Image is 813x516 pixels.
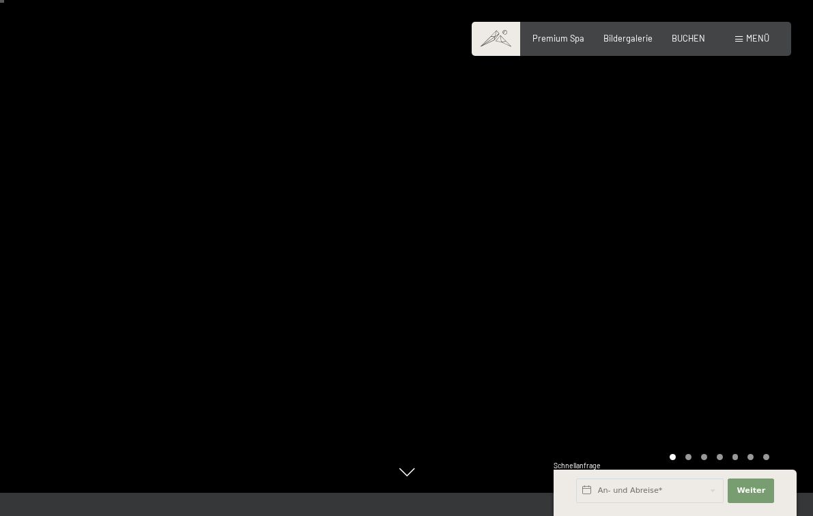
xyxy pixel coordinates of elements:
[665,454,769,460] div: Carousel Pagination
[732,454,739,460] div: Carousel Page 5
[728,479,774,503] button: Weiter
[670,454,676,460] div: Carousel Page 1 (Current Slide)
[746,33,769,44] span: Menü
[685,454,691,460] div: Carousel Page 2
[672,33,705,44] a: BUCHEN
[701,454,707,460] div: Carousel Page 3
[747,454,754,460] div: Carousel Page 6
[737,485,765,496] span: Weiter
[554,461,601,470] span: Schnellanfrage
[763,454,769,460] div: Carousel Page 7
[532,33,584,44] a: Premium Spa
[603,33,653,44] a: Bildergalerie
[717,454,723,460] div: Carousel Page 4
